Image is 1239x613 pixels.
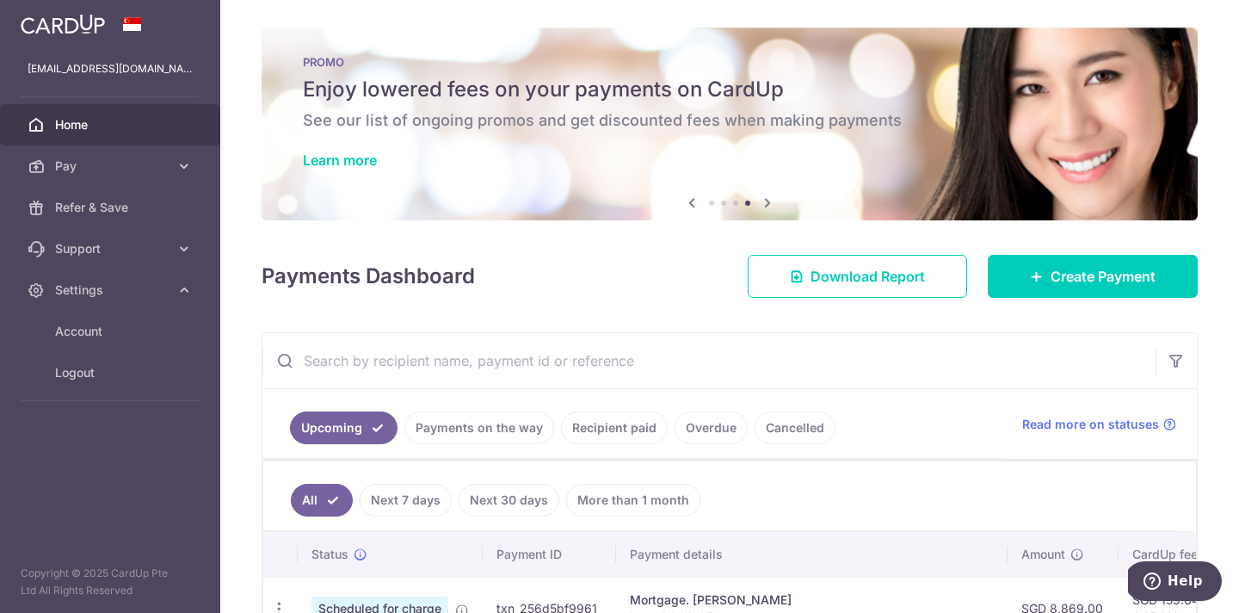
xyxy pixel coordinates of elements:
a: Cancelled [755,412,835,444]
span: Settings [55,282,169,299]
iframe: Opens a widget where you can find more information [1128,561,1222,604]
span: CardUp fee [1132,546,1198,563]
span: Logout [55,364,169,381]
a: More than 1 month [566,484,700,517]
p: [EMAIL_ADDRESS][DOMAIN_NAME] [28,60,193,77]
span: Read more on statuses [1022,416,1159,433]
a: Create Payment [988,255,1198,298]
img: CardUp [21,14,105,34]
a: Download Report [748,255,967,298]
span: Account [55,323,169,340]
span: Refer & Save [55,199,169,216]
a: Next 7 days [360,484,452,517]
a: Next 30 days [459,484,559,517]
th: Payment ID [483,532,616,577]
h5: Enjoy lowered fees on your payments on CardUp [303,76,1156,103]
div: Mortgage. [PERSON_NAME] [630,591,994,609]
span: Amount [1021,546,1065,563]
th: Payment details [616,532,1008,577]
a: Payments on the way [404,412,554,444]
input: Search by recipient name, payment id or reference [262,333,1156,388]
a: Recipient paid [561,412,668,444]
h4: Payments Dashboard [262,261,475,292]
a: Overdue [675,412,748,444]
span: Create Payment [1051,266,1156,287]
p: PROMO [303,55,1156,69]
span: Status [311,546,348,563]
a: Upcoming [290,412,398,444]
h6: See our list of ongoing promos and get discounted fees when making payments [303,110,1156,131]
span: Home [55,116,169,133]
span: Support [55,240,169,257]
img: Latest Promos banner [262,28,1198,220]
a: Read more on statuses [1022,416,1176,433]
a: Learn more [303,152,377,169]
span: Pay [55,158,169,175]
span: Download Report [811,266,925,287]
a: All [291,484,353,517]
